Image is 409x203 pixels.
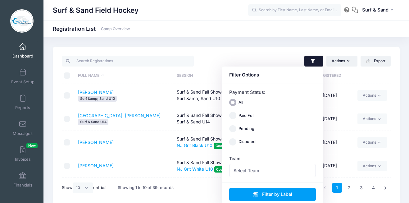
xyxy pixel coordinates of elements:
[361,56,391,66] button: Export
[62,182,107,193] label: Show entries
[174,67,272,84] th: Session: activate to sort column ascending
[177,166,213,172] a: NJ Grit White U10
[239,139,256,145] label: Disputed
[229,72,316,78] div: Filter Options
[8,40,38,62] a: Dashboard
[174,131,272,155] td: Surf & Sand Fall Showcase ([DATE]) (7v7)
[8,169,38,191] a: Financials
[8,117,38,139] a: Messages
[362,7,389,13] span: Surf & Sand
[214,166,229,172] span: Coach
[305,154,355,178] td: [DATE]
[15,157,31,162] span: Invoices
[26,143,38,148] span: New
[78,140,114,145] a: [PERSON_NAME]
[357,90,387,101] a: Actions
[332,183,342,193] a: 1
[78,163,114,168] a: [PERSON_NAME]
[174,154,272,178] td: Surf & Sand Fall Showcase ([DATE]) (7v7)
[174,107,272,131] td: Surf & Sand Fall Showcase ([DATE]) (7v7) Surf & Sand U14
[118,181,174,195] div: Showing 1 to 10 of 39 records
[305,131,355,155] td: [DATE]
[78,96,117,102] span: Surf &amp; Sand U10
[78,119,108,125] span: Surf & Sand U14
[234,167,259,174] span: Select Team
[78,90,114,95] a: [PERSON_NAME]
[368,183,379,193] a: 4
[8,143,38,165] a: InvoicesNew
[177,143,212,148] a: NJ Grit Black U10
[344,183,354,193] a: 2
[305,84,355,107] td: [DATE]
[239,99,243,106] label: All
[357,161,387,171] a: Actions
[357,113,387,124] a: Actions
[229,155,242,162] label: Team:
[53,3,139,17] h1: Surf & Sand Field Hockey
[356,183,366,193] a: 3
[8,91,38,113] a: Reports
[229,164,316,177] span: Select Team
[75,67,174,84] th: Full Name: activate to sort column descending
[13,182,32,188] span: Financials
[358,3,400,17] button: Surf & Sand
[73,182,93,193] select: Showentries
[78,113,161,118] a: [GEOGRAPHIC_DATA], [PERSON_NAME]
[357,137,387,148] a: Actions
[214,143,228,149] span: Coach
[239,126,254,132] label: Pending
[8,66,38,87] a: Event Setup
[62,56,194,66] input: Search Registrations
[229,89,266,96] label: Payment Status:
[229,188,316,201] button: Filter by Label
[305,178,355,201] td: [DATE]
[239,113,254,119] label: Paid Full
[174,84,272,107] td: Surf & Sand Fall Showcase ([DATE]) (7v7) Surf &amp; Sand U10
[174,178,272,201] td: Surf & Sand Fall Showcase ([DATE]) (7v7)
[101,27,130,31] a: Camp Overview
[305,67,355,84] th: Registered: activate to sort column ascending
[53,25,130,32] h1: Registration List
[15,105,30,110] span: Reports
[248,4,341,16] input: Search by First Name, Last Name, or Email...
[11,79,34,85] span: Event Setup
[326,56,357,66] button: Actions
[10,9,34,33] img: Surf & Sand Field Hockey
[305,107,355,131] td: [DATE]
[13,131,33,136] span: Messages
[12,53,33,59] span: Dashboard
